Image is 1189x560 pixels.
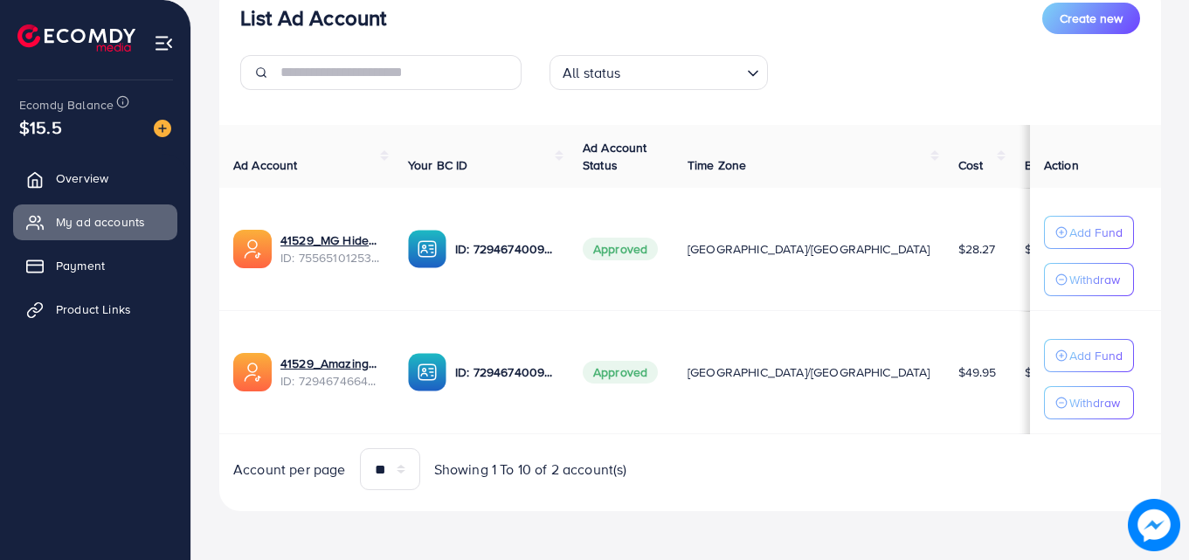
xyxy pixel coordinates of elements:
span: Product Links [56,301,131,318]
img: ic-ads-acc.e4c84228.svg [233,230,272,268]
span: Ecomdy Balance [19,96,114,114]
input: Search for option [626,57,740,86]
span: Create new [1060,10,1123,27]
span: [GEOGRAPHIC_DATA]/[GEOGRAPHIC_DATA] [688,363,930,381]
a: Product Links [13,292,177,327]
img: image [154,120,171,137]
img: ic-ads-acc.e4c84228.svg [233,353,272,391]
span: $28.27 [958,240,996,258]
span: ID: 7294674664050196481 [280,372,380,390]
div: <span class='underline'>41529_Amazing Tools Hub_1698423817815</span></br>7294674664050196481 [280,355,380,391]
span: My ad accounts [56,213,145,231]
h3: List Ad Account [240,5,386,31]
span: Ad Account [233,156,298,174]
p: Withdraw [1069,269,1120,290]
img: logo [17,24,135,52]
p: ID: 7294674009751552002 [455,362,555,383]
button: Withdraw [1044,386,1134,419]
span: ID: 7556510125398229009 [280,249,380,266]
span: Your BC ID [408,156,468,174]
p: Add Fund [1069,345,1123,366]
span: [GEOGRAPHIC_DATA]/[GEOGRAPHIC_DATA] [688,240,930,258]
span: Ad Account Status [583,139,647,174]
a: My ad accounts [13,204,177,239]
p: ID: 7294674009751552002 [455,239,555,259]
button: Add Fund [1044,339,1134,372]
a: Payment [13,248,177,283]
span: Action [1044,156,1079,174]
div: Search for option [550,55,768,90]
a: Overview [13,161,177,196]
a: 41529_Amazing Tools Hub_1698423817815 [280,355,380,372]
span: Cost [958,156,984,174]
span: $15.5 [19,114,62,140]
div: <span class='underline'>41529_MG Hide_1759387143354</span></br>7556510125398229009 [280,232,380,267]
img: menu [154,33,174,53]
span: Approved [583,361,658,384]
span: Time Zone [688,156,746,174]
button: Add Fund [1044,216,1134,249]
span: Showing 1 To 10 of 2 account(s) [434,460,627,480]
a: 41529_MG Hide_1759387143354 [280,232,380,249]
span: Payment [56,257,105,274]
img: ic-ba-acc.ded83a64.svg [408,230,446,268]
img: image [1128,499,1180,551]
span: Account per page [233,460,346,480]
p: Add Fund [1069,222,1123,243]
span: Overview [56,169,108,187]
button: Withdraw [1044,263,1134,296]
span: All status [559,60,625,86]
span: Approved [583,238,658,260]
span: $49.95 [958,363,997,381]
p: Withdraw [1069,392,1120,413]
img: ic-ba-acc.ded83a64.svg [408,353,446,391]
button: Create new [1042,3,1140,34]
